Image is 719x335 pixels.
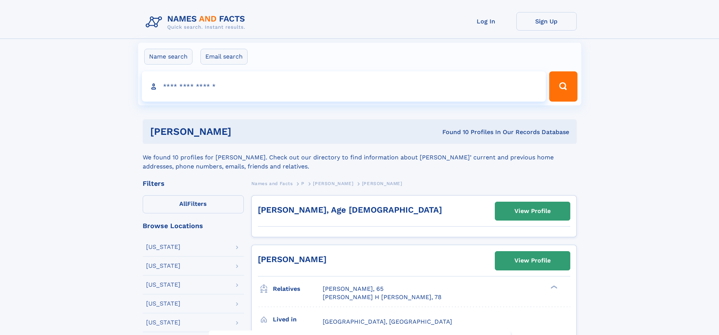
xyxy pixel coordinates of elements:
label: Filters [143,195,244,213]
h1: [PERSON_NAME] [150,127,337,136]
div: [US_STATE] [146,263,180,269]
h3: Relatives [273,283,323,295]
a: [PERSON_NAME] H [PERSON_NAME], 78 [323,293,442,301]
div: [US_STATE] [146,301,180,307]
div: Browse Locations [143,222,244,229]
div: View Profile [514,202,551,220]
div: Filters [143,180,244,187]
div: View Profile [514,252,551,269]
a: [PERSON_NAME] [258,255,326,264]
button: Search Button [549,71,577,102]
label: Email search [200,49,248,65]
div: [US_STATE] [146,320,180,326]
div: ❯ [549,284,558,289]
img: Logo Names and Facts [143,12,251,32]
a: P [301,179,305,188]
label: Name search [144,49,192,65]
a: Sign Up [516,12,577,31]
a: [PERSON_NAME], 65 [323,285,383,293]
span: [PERSON_NAME] [313,181,353,186]
a: [PERSON_NAME] [313,179,353,188]
a: [PERSON_NAME], Age [DEMOGRAPHIC_DATA] [258,205,442,215]
div: [US_STATE] [146,244,180,250]
span: All [179,200,187,207]
h3: Lived in [273,313,323,326]
span: P [301,181,305,186]
a: Log In [456,12,516,31]
div: Found 10 Profiles In Our Records Database [337,128,569,136]
div: We found 10 profiles for [PERSON_NAME]. Check out our directory to find information about [PERSON... [143,144,577,171]
span: [GEOGRAPHIC_DATA], [GEOGRAPHIC_DATA] [323,318,452,325]
a: Names and Facts [251,179,293,188]
input: search input [142,71,546,102]
a: View Profile [495,202,570,220]
span: [PERSON_NAME] [362,181,402,186]
div: [US_STATE] [146,282,180,288]
a: View Profile [495,252,570,270]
